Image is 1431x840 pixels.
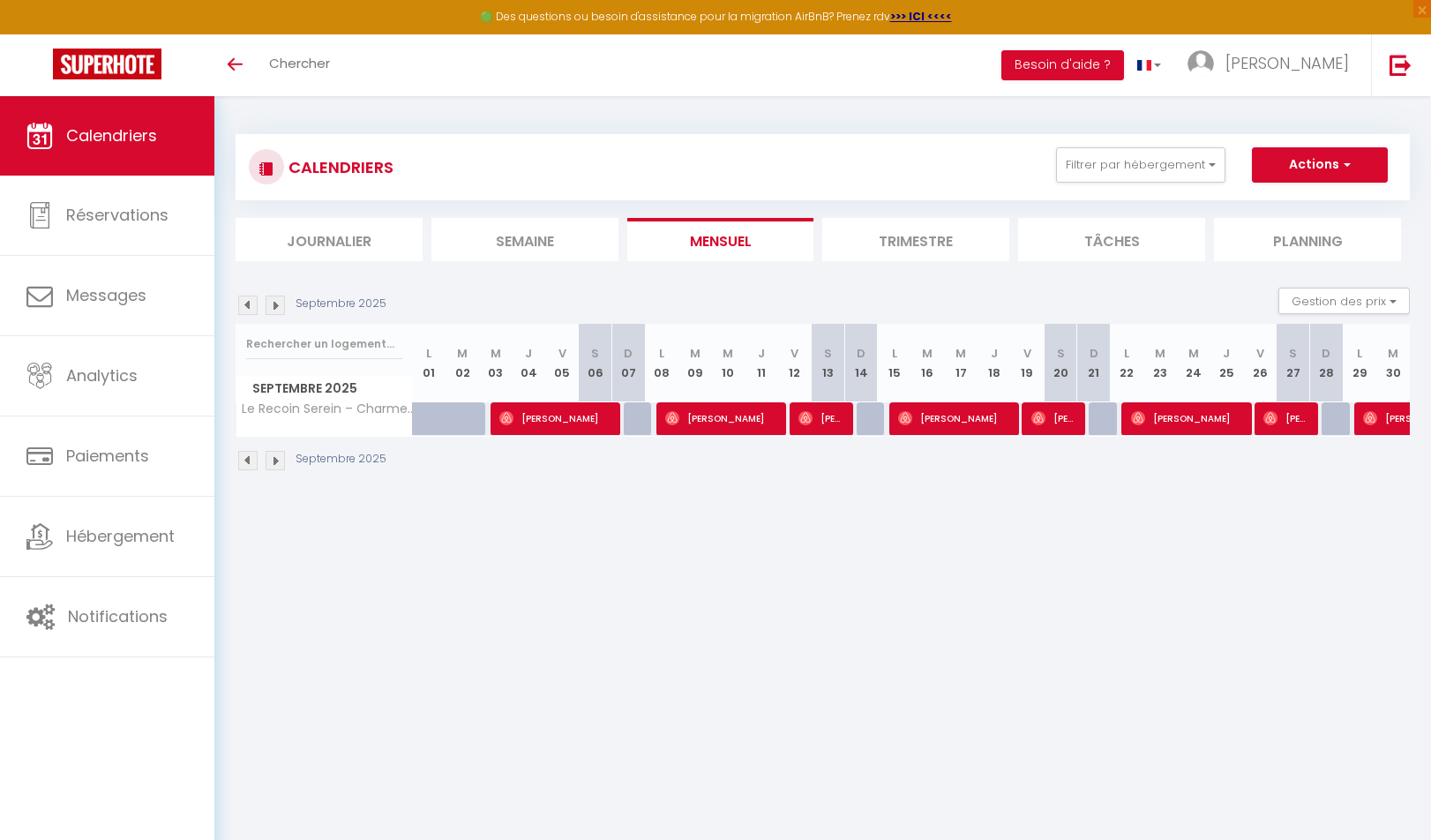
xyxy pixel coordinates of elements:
span: [PERSON_NAME] [665,401,777,435]
th: 17 [944,324,978,402]
span: Hébergement [66,525,175,547]
th: 27 [1277,324,1310,402]
li: Mensuel [627,218,814,261]
th: 08 [645,324,678,402]
abbr: V [790,345,798,362]
th: 18 [978,324,1011,402]
th: 10 [712,324,745,402]
li: Journalier [236,218,423,261]
abbr: S [824,345,832,362]
abbr: J [525,345,532,362]
span: Paiements [66,445,149,467]
span: [PERSON_NAME] [798,401,843,435]
abbr: D [624,345,633,362]
th: 03 [479,324,513,402]
th: 09 [678,324,712,402]
button: Actions [1252,147,1388,183]
abbr: V [558,345,566,362]
th: 26 [1243,324,1277,402]
span: [PERSON_NAME] [1225,52,1349,74]
th: 14 [844,324,878,402]
th: 05 [545,324,579,402]
span: Calendriers [66,124,157,146]
span: [PERSON_NAME] [1031,401,1076,435]
th: 07 [612,324,646,402]
input: Rechercher un logement... [246,328,402,360]
img: logout [1390,54,1412,76]
span: [PERSON_NAME] [499,401,611,435]
span: [PERSON_NAME] [1131,401,1243,435]
abbr: L [1124,345,1129,362]
th: 13 [812,324,845,402]
a: >>> ICI <<<< [890,9,952,24]
th: 12 [778,324,812,402]
span: Chercher [269,54,330,72]
a: ... [PERSON_NAME] [1174,34,1371,96]
li: Semaine [431,218,618,261]
abbr: L [1357,345,1362,362]
button: Filtrer par hébergement [1056,147,1225,183]
li: Trimestre [822,218,1009,261]
th: 15 [878,324,911,402]
abbr: M [1155,345,1165,362]
abbr: M [955,345,966,362]
abbr: M [922,345,933,362]
p: Septembre 2025 [296,451,386,468]
abbr: S [1057,345,1065,362]
abbr: S [1289,345,1297,362]
span: [PERSON_NAME] [898,401,1010,435]
abbr: D [1322,345,1330,362]
th: 11 [745,324,778,402]
span: Notifications [68,605,168,627]
span: Réservations [66,204,169,226]
th: 23 [1143,324,1177,402]
span: Analytics [66,364,138,386]
th: 21 [1077,324,1111,402]
span: [PERSON_NAME] [1263,401,1308,435]
th: 02 [446,324,479,402]
abbr: V [1023,345,1031,362]
th: 20 [1044,324,1077,402]
span: Septembre 2025 [236,376,412,401]
th: 16 [911,324,945,402]
abbr: L [426,345,431,362]
abbr: M [457,345,468,362]
abbr: S [591,345,599,362]
abbr: M [723,345,733,362]
abbr: J [1223,345,1230,362]
abbr: D [857,345,865,362]
abbr: V [1256,345,1264,362]
abbr: L [659,345,664,362]
img: ... [1188,50,1214,77]
th: 04 [513,324,546,402]
th: 25 [1210,324,1244,402]
span: Le Recoin Serein – Charme & Modernité [239,402,416,416]
li: Tâches [1018,218,1205,261]
th: 24 [1177,324,1210,402]
abbr: J [758,345,765,362]
button: Besoin d'aide ? [1001,50,1124,80]
th: 01 [413,324,446,402]
img: Super Booking [53,49,161,79]
p: Septembre 2025 [296,296,386,312]
abbr: L [892,345,897,362]
abbr: M [491,345,501,362]
th: 19 [1011,324,1045,402]
th: 22 [1111,324,1144,402]
h3: CALENDRIERS [284,147,393,187]
abbr: M [690,345,701,362]
th: 29 [1343,324,1376,402]
a: Chercher [256,34,343,96]
th: 28 [1310,324,1344,402]
span: Messages [66,284,146,306]
button: Gestion des prix [1278,288,1410,314]
th: 06 [579,324,612,402]
abbr: J [991,345,998,362]
abbr: M [1188,345,1199,362]
li: Planning [1214,218,1401,261]
abbr: M [1388,345,1398,362]
abbr: D [1090,345,1098,362]
th: 30 [1376,324,1410,402]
